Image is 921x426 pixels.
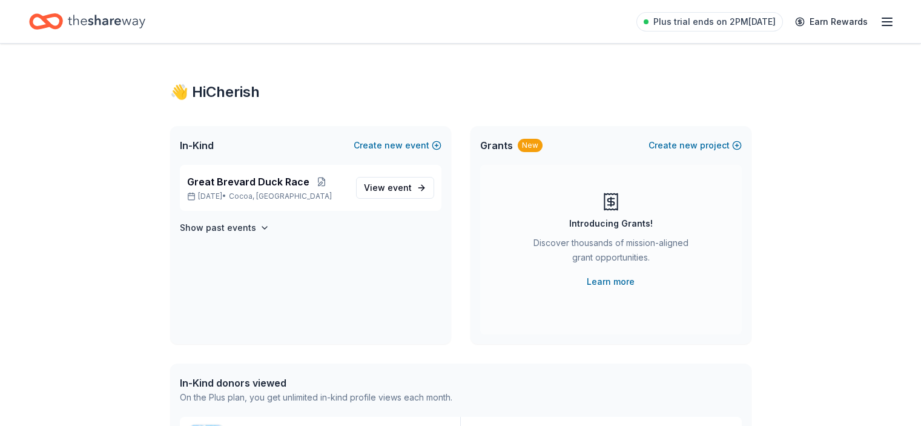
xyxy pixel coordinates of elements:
[649,138,742,153] button: Createnewproject
[170,82,751,102] div: 👋 Hi Cherish
[364,181,412,195] span: View
[180,221,269,235] button: Show past events
[180,376,452,390] div: In-Kind donors viewed
[388,182,412,193] span: event
[180,221,256,235] h4: Show past events
[679,138,698,153] span: new
[480,138,513,153] span: Grants
[788,11,875,33] a: Earn Rewards
[187,175,309,189] span: Great Brevard Duck Race
[518,139,543,152] div: New
[180,138,214,153] span: In-Kind
[354,138,441,153] button: Createnewevent
[587,275,635,289] a: Learn more
[29,7,145,36] a: Home
[356,177,434,199] a: View event
[180,390,452,405] div: On the Plus plan, you get unlimited in-kind profile views each month.
[636,12,783,32] a: Plus trial ends on 2PM[DATE]
[529,236,693,270] div: Discover thousands of mission-aligned grant opportunities.
[385,138,403,153] span: new
[229,191,332,201] span: Cocoa, [GEOGRAPHIC_DATA]
[653,15,776,29] span: Plus trial ends on 2PM[DATE]
[569,216,653,231] div: Introducing Grants!
[187,191,346,201] p: [DATE] •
